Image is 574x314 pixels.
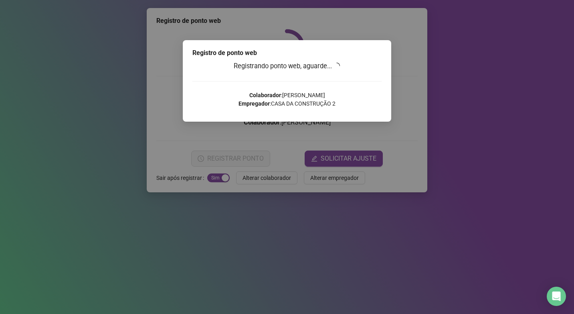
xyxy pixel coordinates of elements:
strong: Empregador [238,100,270,107]
p: : [PERSON_NAME] : CASA DA CONSTRUÇÃO 2 [192,91,382,108]
span: loading [333,63,340,69]
div: Open Intercom Messenger [547,287,566,306]
h3: Registrando ponto web, aguarde... [192,61,382,71]
strong: Colaborador [249,92,281,98]
div: Registro de ponto web [192,48,382,58]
